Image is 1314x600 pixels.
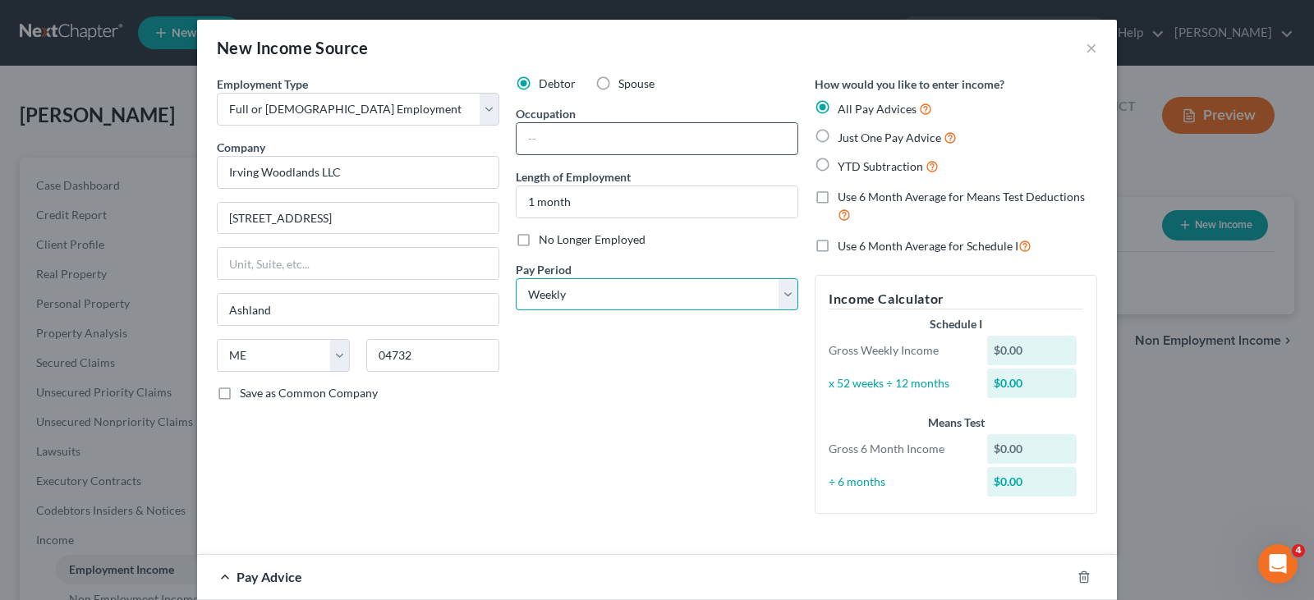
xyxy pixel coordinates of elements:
[217,77,308,91] span: Employment Type
[517,186,797,218] input: ex: 2 years
[516,105,576,122] label: Occupation
[217,156,499,189] input: Search company by name...
[237,569,302,584] span: Pay Advice
[820,441,979,457] div: Gross 6 Month Income
[1086,38,1097,57] button: ×
[240,386,378,400] span: Save as Common Company
[517,123,797,154] input: --
[987,467,1077,497] div: $0.00
[838,131,941,144] span: Just One Pay Advice
[618,76,655,90] span: Spouse
[218,203,498,234] input: Enter address...
[820,375,979,392] div: x 52 weeks ÷ 12 months
[516,263,572,277] span: Pay Period
[838,190,1085,204] span: Use 6 Month Average for Means Test Deductions
[815,76,1004,93] label: How would you like to enter income?
[217,140,265,154] span: Company
[218,248,498,279] input: Unit, Suite, etc...
[829,289,1083,309] h5: Income Calculator
[539,76,576,90] span: Debtor
[838,102,917,116] span: All Pay Advices
[838,159,923,173] span: YTD Subtraction
[820,474,979,490] div: ÷ 6 months
[217,36,369,59] div: New Income Source
[838,239,1018,253] span: Use 6 Month Average for Schedule I
[829,415,1083,431] div: Means Test
[366,339,499,372] input: Enter zip...
[829,316,1083,332] div: Schedule I
[516,168,631,185] label: Length of Employment
[820,342,979,359] div: Gross Weekly Income
[987,336,1077,365] div: $0.00
[987,369,1077,398] div: $0.00
[987,434,1077,464] div: $0.00
[539,232,646,246] span: No Longer Employed
[1292,544,1305,557] span: 4
[1258,544,1298,584] iframe: Intercom live chat
[218,294,498,325] input: Enter city...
